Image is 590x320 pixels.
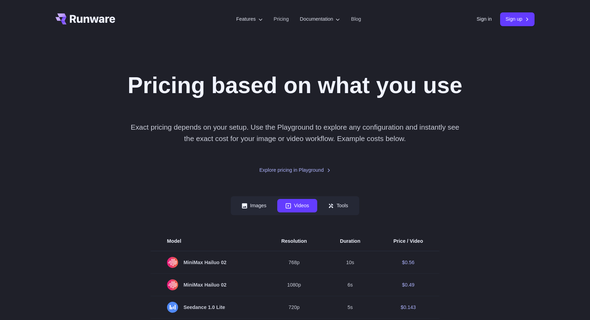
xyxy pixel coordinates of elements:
h1: Pricing based on what you use [128,72,463,99]
a: Sign in [477,15,492,23]
td: $0.143 [377,296,439,319]
td: 1080p [265,274,323,296]
p: Exact pricing depends on your setup. Use the Playground to explore any configuration and instantl... [127,121,463,144]
a: Pricing [274,15,289,23]
a: Blog [351,15,361,23]
th: Price / Video [377,232,439,251]
label: Features [236,15,263,23]
a: Sign up [500,12,535,26]
td: 768p [265,251,323,274]
td: $0.56 [377,251,439,274]
th: Duration [323,232,377,251]
a: Explore pricing in Playground [259,166,331,174]
button: Tools [320,199,356,212]
td: 6s [323,274,377,296]
td: $0.49 [377,274,439,296]
button: Videos [277,199,317,212]
th: Resolution [265,232,323,251]
a: Go to / [55,13,115,24]
td: 10s [323,251,377,274]
button: Images [234,199,275,212]
span: MiniMax Hailuo 02 [167,279,248,290]
span: MiniMax Hailuo 02 [167,257,248,268]
span: Seedance 1.0 Lite [167,302,248,313]
td: 720p [265,296,323,319]
th: Model [151,232,265,251]
td: 5s [323,296,377,319]
label: Documentation [300,15,340,23]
